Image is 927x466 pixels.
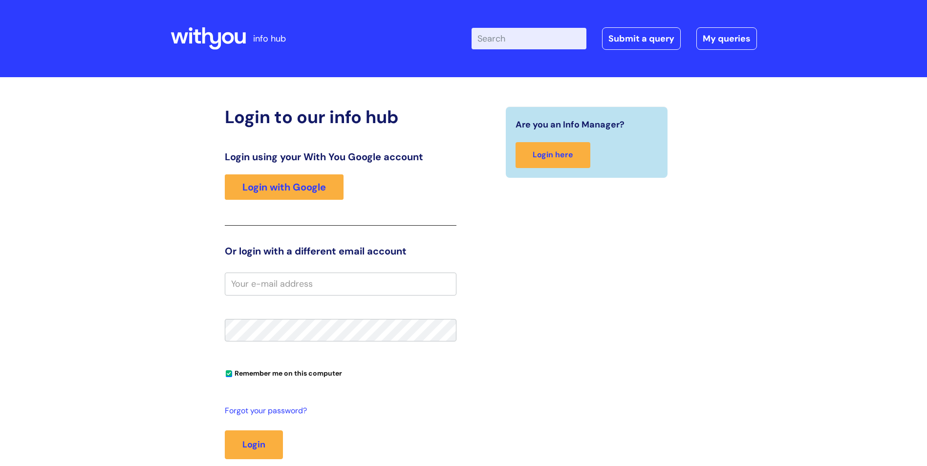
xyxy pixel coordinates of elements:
[225,174,344,200] a: Login with Google
[696,27,757,50] a: My queries
[225,151,456,163] h3: Login using your With You Google account
[516,117,625,132] span: Are you an Info Manager?
[225,106,456,127] h2: Login to our info hub
[253,31,286,46] p: info hub
[602,27,681,50] a: Submit a query
[472,28,586,49] input: Search
[225,404,452,418] a: Forgot your password?
[225,367,342,378] label: Remember me on this computer
[516,142,590,168] a: Login here
[225,273,456,295] input: Your e-mail address
[226,371,232,377] input: Remember me on this computer
[225,245,456,257] h3: Or login with a different email account
[225,430,283,459] button: Login
[225,365,456,381] div: You can uncheck this option if you're logging in from a shared device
